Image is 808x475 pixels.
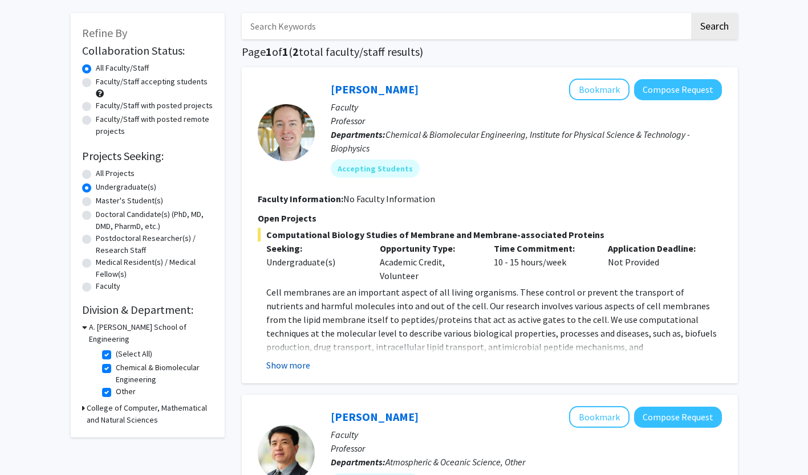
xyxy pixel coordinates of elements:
[691,13,738,39] button: Search
[82,44,213,58] h2: Collaboration Status:
[266,44,272,59] span: 1
[331,114,722,128] p: Professor
[9,424,48,466] iframe: Chat
[331,456,385,468] b: Departments:
[258,228,722,241] span: Computational Biology Studies of Membrane and Membrane-associated Proteins
[331,100,722,114] p: Faculty
[494,241,591,255] p: Time Commitment:
[96,167,135,179] label: All Projects
[608,241,705,255] p: Application Deadline:
[331,441,722,455] p: Professor
[96,113,213,137] label: Faculty/Staff with posted remote projects
[96,100,213,112] label: Faculty/Staff with posted projects
[266,358,310,372] button: Show more
[569,79,630,100] button: Add Jeffery Klauda to Bookmarks
[258,211,722,225] p: Open Projects
[89,321,213,345] h3: A. [PERSON_NAME] School of Engineering
[634,407,722,428] button: Compose Request to Ning Zeng
[96,208,213,232] label: Doctoral Candidate(s) (PhD, MD, DMD, PharmD, etc.)
[116,362,210,386] label: Chemical & Biomolecular Engineering
[331,129,690,154] span: Chemical & Biomolecular Engineering, Institute for Physical Science & Technology - Biophysics
[569,406,630,428] button: Add Ning Zeng to Bookmarks
[116,386,136,398] label: Other
[485,241,599,282] div: 10 - 15 hours/week
[116,348,152,360] label: (Select All)
[242,45,738,59] h1: Page of ( total faculty/staff results)
[82,303,213,317] h2: Division & Department:
[258,193,343,204] b: Faculty Information:
[96,181,156,193] label: Undergraduate(s)
[385,456,525,468] span: Atmospheric & Oceanic Science, Other
[266,285,722,422] p: Cell membranes are an important aspect of all living organisms. These control or prevent the tran...
[331,410,419,424] a: [PERSON_NAME]
[331,82,419,96] a: [PERSON_NAME]
[331,428,722,441] p: Faculty
[599,241,713,282] div: Not Provided
[96,256,213,280] label: Medical Resident(s) / Medical Fellow(s)
[266,255,363,269] div: Undergraduate(s)
[331,129,385,140] b: Departments:
[96,280,120,292] label: Faculty
[343,193,435,204] span: No Faculty Information
[282,44,289,59] span: 1
[634,79,722,100] button: Compose Request to Jeffery Klauda
[96,232,213,256] label: Postdoctoral Researcher(s) / Research Staff
[293,44,299,59] span: 2
[242,13,689,39] input: Search Keywords
[96,195,163,207] label: Master's Student(s)
[96,62,149,74] label: All Faculty/Staff
[371,241,485,282] div: Academic Credit, Volunteer
[266,241,363,255] p: Seeking:
[87,402,213,426] h3: College of Computer, Mathematical and Natural Sciences
[82,26,127,40] span: Refine By
[82,149,213,163] h2: Projects Seeking:
[331,159,420,178] mat-chip: Accepting Students
[96,76,208,88] label: Faculty/Staff accepting students
[380,241,477,255] p: Opportunity Type:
